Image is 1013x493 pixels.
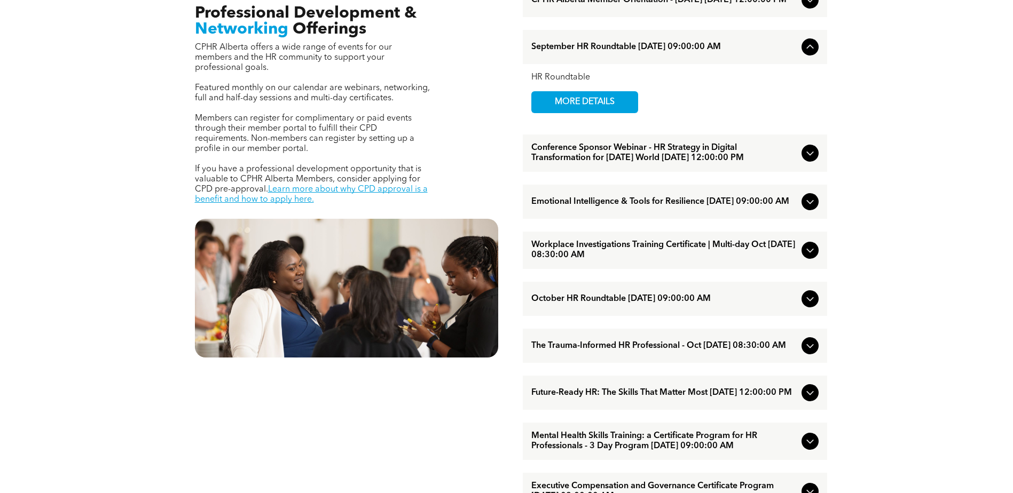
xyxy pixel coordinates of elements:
div: HR Roundtable [531,73,819,83]
span: Offerings [293,21,366,37]
span: Networking [195,21,288,37]
span: Mental Health Skills Training: a Certificate Program for HR Professionals - 3 Day Program [DATE] ... [531,431,797,451]
span: Emotional Intelligence & Tools for Resilience [DATE] 09:00:00 AM [531,197,797,207]
span: Conference Sponsor Webinar - HR Strategy in Digital Transformation for [DATE] World [DATE] 12:00:... [531,143,797,163]
a: MORE DETAILS [531,91,638,113]
span: Featured monthly on our calendar are webinars, networking, full and half-day sessions and multi-d... [195,84,430,102]
span: October HR Roundtable [DATE] 09:00:00 AM [531,294,797,304]
span: Future-Ready HR: The Skills That Matter Most [DATE] 12:00:00 PM [531,388,797,398]
span: CPHR Alberta offers a wide range of events for our members and the HR community to support your p... [195,43,392,72]
span: Workplace Investigations Training Certificate | Multi-day Oct [DATE] 08:30:00 AM [531,240,797,260]
span: The Trauma-Informed HR Professional - Oct [DATE] 08:30:00 AM [531,341,797,351]
span: September HR Roundtable [DATE] 09:00:00 AM [531,42,797,52]
span: Members can register for complimentary or paid events through their member portal to fulfill thei... [195,114,414,153]
a: Learn more about why CPD approval is a benefit and how to apply here. [195,185,428,204]
span: Professional Development & [195,5,417,21]
span: MORE DETAILS [543,92,627,113]
span: If you have a professional development opportunity that is valuable to CPHR Alberta Members, cons... [195,165,421,194]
